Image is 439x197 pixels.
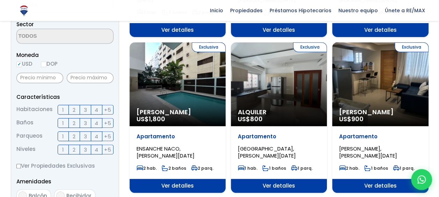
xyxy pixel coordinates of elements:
[95,132,98,141] span: 4
[332,42,428,193] a: Exclusiva [PERSON_NAME] US$900 Apartamento [PERSON_NAME], [PERSON_NAME][DATE] 2 hab. 1 baños 1 pa...
[227,5,266,16] span: Propiedades
[339,165,359,171] span: 2 hab.
[238,165,257,171] span: 1 hab.
[18,5,30,17] img: Logo de REMAX
[62,145,64,154] span: 1
[250,115,263,123] span: 800
[339,145,397,159] span: [PERSON_NAME], [PERSON_NAME][DATE]
[41,61,46,67] input: DOP
[137,165,157,171] span: 2 hab.
[16,131,43,141] span: Parqueos
[291,165,313,171] span: 1 parq.
[73,105,75,114] span: 2
[95,119,98,127] span: 4
[339,133,421,140] p: Apartamento
[95,145,98,154] span: 4
[137,145,195,159] span: ENSANCHE NACO, [PERSON_NAME][DATE]
[62,132,64,141] span: 1
[16,61,22,67] input: USD
[162,165,186,171] span: 2 baños
[73,145,75,154] span: 2
[364,165,388,171] span: 1 baños
[104,132,111,141] span: +5
[231,179,327,193] span: Ver detalles
[191,165,213,171] span: 2 parq.
[84,119,87,127] span: 3
[149,115,165,123] span: 1,800
[104,105,111,114] span: +5
[62,105,64,114] span: 1
[16,164,21,168] input: Ver Propiedades Exclusivas
[231,42,327,193] a: Exclusiva Alquiler US$800 Apartamento [GEOGRAPHIC_DATA], [PERSON_NAME][DATE] 1 hab. 1 baños 1 par...
[238,109,320,116] span: Alquiler
[41,59,58,68] label: DOP
[16,93,114,101] p: Características
[16,118,34,128] span: Baños
[339,115,364,123] span: US$
[137,115,165,123] span: US$
[137,109,219,116] span: [PERSON_NAME]
[335,5,381,16] span: Nuestro equipo
[84,105,87,114] span: 3
[293,42,327,52] span: Exclusiva
[192,42,226,52] span: Exclusiva
[62,119,64,127] span: 1
[104,145,111,154] span: +5
[73,119,75,127] span: 2
[84,132,87,141] span: 3
[84,145,87,154] span: 3
[95,105,98,114] span: 4
[332,23,428,37] span: Ver detalles
[206,5,227,16] span: Inicio
[16,21,34,28] span: Sector
[130,42,226,193] a: Exclusiva [PERSON_NAME] US$1,800 Apartamento ENSANCHE NACO, [PERSON_NAME][DATE] 2 hab. 2 baños 2 ...
[266,5,335,16] span: Préstamos Hipotecarios
[238,115,263,123] span: US$
[16,161,114,170] label: Ver Propiedades Exclusivas
[130,179,226,193] span: Ver detalles
[16,73,63,83] input: Precio mínimo
[231,23,327,37] span: Ver detalles
[16,105,53,115] span: Habitaciones
[339,109,421,116] span: [PERSON_NAME]
[393,165,415,171] span: 1 parq.
[67,73,114,83] input: Precio máximo
[332,179,428,193] span: Ver detalles
[137,133,219,140] p: Apartamento
[395,42,429,52] span: Exclusiva
[130,23,226,37] span: Ver detalles
[17,29,85,44] textarea: Search
[104,119,111,127] span: +5
[16,59,32,68] label: USD
[16,177,114,186] p: Amenidades
[73,132,75,141] span: 2
[16,145,36,154] span: Niveles
[351,115,364,123] span: 900
[238,145,296,159] span: [GEOGRAPHIC_DATA], [PERSON_NAME][DATE]
[16,51,114,59] span: Moneda
[238,133,320,140] p: Apartamento
[381,5,429,16] span: Únete a RE/MAX
[262,165,286,171] span: 1 baños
